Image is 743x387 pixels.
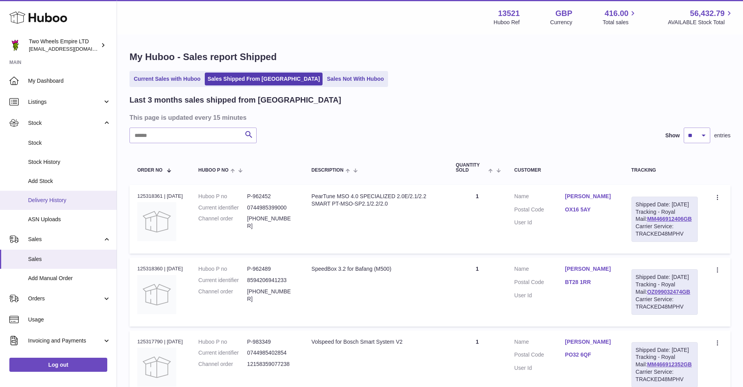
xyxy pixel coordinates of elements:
[247,265,296,273] dd: P-962489
[565,351,616,359] a: PO32 6QF
[247,277,296,284] dd: 8594206941233
[448,185,507,254] td: 1
[647,361,692,367] a: MM466912352GB
[247,204,296,211] dd: 0744985399000
[199,288,247,303] dt: Channel order
[199,204,247,211] dt: Current identifier
[28,197,111,204] span: Delivery History
[28,158,111,166] span: Stock History
[514,193,565,202] dt: Name
[514,168,616,173] div: Customer
[29,46,115,52] span: [EMAIL_ADDRESS][DOMAIN_NAME]
[247,349,296,357] dd: 0744985402854
[550,19,573,26] div: Currency
[565,193,616,200] a: [PERSON_NAME]
[565,206,616,213] a: OX16 5AY
[28,316,111,323] span: Usage
[199,265,247,273] dt: Huboo P no
[247,215,296,230] dd: [PHONE_NUMBER]
[514,279,565,288] dt: Postal Code
[565,265,616,273] a: [PERSON_NAME]
[199,360,247,368] dt: Channel order
[137,168,163,173] span: Order No
[199,193,247,200] dt: Huboo P no
[514,338,565,348] dt: Name
[137,193,183,200] div: 125318361 | [DATE]
[28,256,111,263] span: Sales
[28,178,111,185] span: Add Stock
[28,98,103,106] span: Listings
[9,358,107,372] a: Log out
[498,8,520,19] strong: 13521
[514,292,565,299] dt: User Id
[456,163,487,173] span: Quantity Sold
[247,288,296,303] dd: [PHONE_NUMBER]
[631,168,698,173] div: Tracking
[28,139,111,147] span: Stock
[324,73,387,85] a: Sales Not With Huboo
[494,19,520,26] div: Huboo Ref
[28,119,103,127] span: Stock
[199,215,247,230] dt: Channel order
[605,8,628,19] span: 416.00
[312,338,440,346] div: Volspeed for Bosch Smart System V2
[714,132,731,139] span: entries
[137,348,176,387] img: no-photo.jpg
[199,338,247,346] dt: Huboo P no
[29,38,99,53] div: Two Wheels Empire LTD
[603,8,637,26] a: 416.00 Total sales
[247,360,296,368] dd: 12158359077238
[129,95,341,105] h2: Last 3 months sales shipped from [GEOGRAPHIC_DATA]
[514,206,565,215] dt: Postal Code
[690,8,725,19] span: 56,432.79
[28,275,111,282] span: Add Manual Order
[312,265,440,273] div: SpeedBox 3.2 for Bafang (M500)
[199,277,247,284] dt: Current identifier
[129,51,731,63] h1: My Huboo - Sales report Shipped
[565,279,616,286] a: BT28 1RR
[129,113,729,122] h3: This page is updated every 15 minutes
[247,193,296,200] dd: P-962452
[28,337,103,344] span: Invoicing and Payments
[448,257,507,326] td: 1
[28,236,103,243] span: Sales
[636,223,693,238] div: Carrier Service: TRACKED48MPHV
[636,346,693,354] div: Shipped Date: [DATE]
[647,216,692,222] a: MM466912406GB
[668,8,734,26] a: 56,432.79 AVAILABLE Stock Total
[514,351,565,360] dt: Postal Code
[247,338,296,346] dd: P-983349
[199,168,229,173] span: Huboo P no
[514,219,565,226] dt: User Id
[137,338,183,345] div: 125317790 | [DATE]
[665,132,680,139] label: Show
[631,269,698,314] div: Tracking - Royal Mail:
[137,202,176,241] img: no-photo.jpg
[199,349,247,357] dt: Current identifier
[312,168,344,173] span: Description
[28,216,111,223] span: ASN Uploads
[636,273,693,281] div: Shipped Date: [DATE]
[636,296,693,311] div: Carrier Service: TRACKED48MPHV
[565,338,616,346] a: [PERSON_NAME]
[205,73,323,85] a: Sales Shipped From [GEOGRAPHIC_DATA]
[28,295,103,302] span: Orders
[631,197,698,242] div: Tracking - Royal Mail:
[514,364,565,372] dt: User Id
[636,368,693,383] div: Carrier Service: TRACKED48MPHV
[28,77,111,85] span: My Dashboard
[647,289,690,295] a: OZ099032474GB
[312,193,440,208] div: PearTune MSO 4.0 SPECIALIZED 2.0E/2.1/2.2 SMART PT-MSO-SP2.1/2.2/2.0
[555,8,572,19] strong: GBP
[131,73,203,85] a: Current Sales with Huboo
[137,275,176,314] img: no-photo.jpg
[9,39,21,51] img: justas@twowheelsempire.com
[137,265,183,272] div: 125318360 | [DATE]
[668,19,734,26] span: AVAILABLE Stock Total
[514,265,565,275] dt: Name
[603,19,637,26] span: Total sales
[636,201,693,208] div: Shipped Date: [DATE]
